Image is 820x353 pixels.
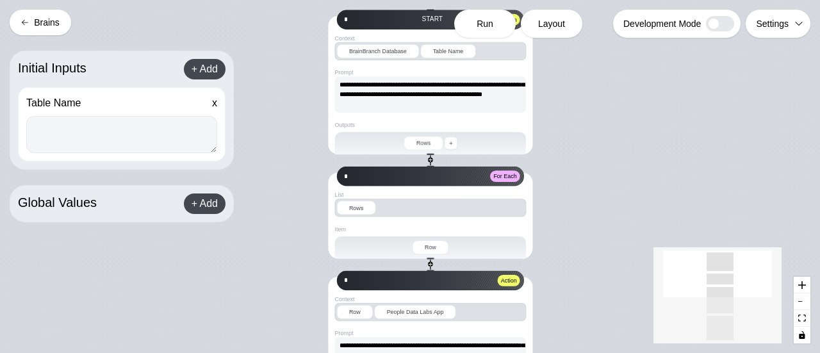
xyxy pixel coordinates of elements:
[337,305,373,319] div: Row
[794,277,810,343] div: React Flow controls
[521,10,582,38] button: Layout
[404,136,443,151] div: Rows
[613,10,741,38] div: Development Mode
[383,167,524,186] img: synapse header
[498,275,520,286] button: Action
[794,293,810,310] button: zoom out
[18,59,86,79] div: Initial Inputs
[335,34,527,42] div: Context
[490,170,520,182] button: For Each
[421,44,476,58] div: Table Name
[794,277,810,293] button: zoom in
[428,158,433,163] button: +
[428,262,433,267] button: +
[18,193,97,214] div: Global Values
[335,295,527,303] div: Context
[335,69,527,77] div: Prompt
[184,59,225,79] div: + Add
[794,327,810,343] button: toggle interactivity
[328,172,532,258] div: synapse header*For EachListRowsItemRow
[383,10,524,29] img: synapse header
[335,329,527,338] div: Prompt
[794,310,810,327] button: fit view
[337,201,376,215] div: Rows
[10,10,71,35] button: Brains
[212,95,217,116] div: x
[335,42,527,60] button: BrainBranch DatabaseTable Name
[184,193,225,214] div: + Add
[383,271,524,290] img: synapse header
[26,95,81,111] div: Table Name
[477,17,493,30] span: Run
[746,10,810,38] button: Settings
[422,14,443,26] div: START
[413,240,448,254] div: Row
[335,191,527,199] div: List
[374,305,455,319] div: People Data Labs App
[335,120,355,129] div: Outputs
[337,44,419,58] div: BrainBranch Database
[335,199,527,217] button: Rows
[335,303,527,321] button: RowPeople Data Labs App
[335,225,346,233] div: Item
